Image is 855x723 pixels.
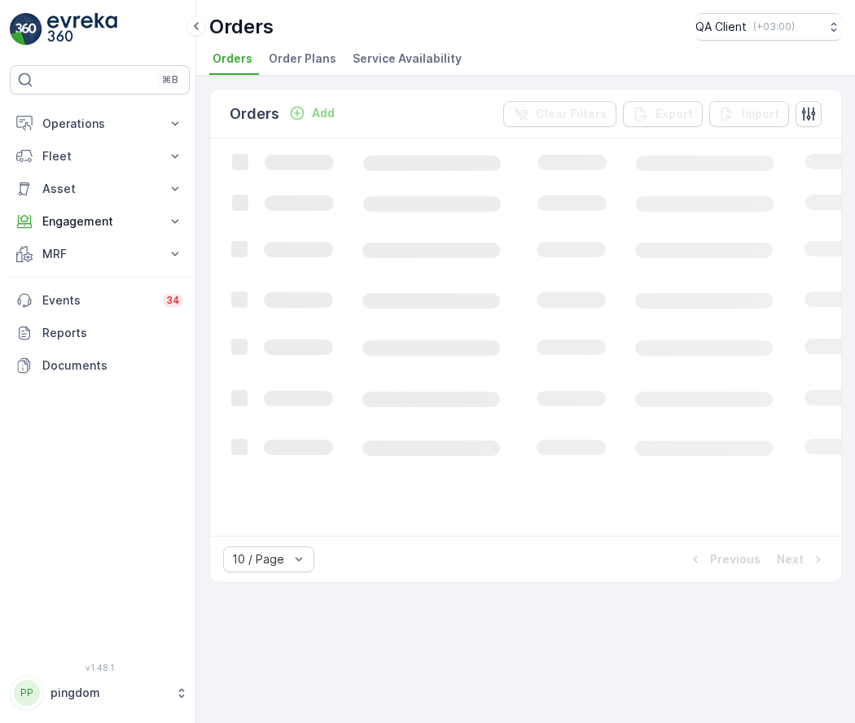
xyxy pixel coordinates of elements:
p: Documents [42,357,183,374]
button: Next [775,550,828,569]
button: Clear Filters [503,101,616,127]
p: Engagement [42,213,157,230]
p: Asset [42,181,157,197]
button: Add [283,103,341,123]
span: Order Plans [269,50,336,67]
button: Engagement [10,205,190,238]
p: Add [312,105,335,121]
button: Fleet [10,140,190,173]
span: Service Availability [353,50,462,67]
img: logo [10,13,42,46]
p: QA Client [695,19,747,35]
a: Reports [10,317,190,349]
p: 34 [166,294,180,307]
p: Export [655,106,693,122]
img: logo_light-DOdMpM7g.png [47,13,117,46]
span: Orders [213,50,252,67]
p: Operations [42,116,157,132]
span: v 1.48.1 [10,663,190,673]
button: Previous [686,550,762,569]
p: ⌘B [162,73,178,86]
p: Orders [230,103,279,125]
p: Fleet [42,148,157,164]
p: pingdom [50,685,167,701]
button: QA Client(+03:00) [695,13,842,41]
button: MRF [10,238,190,270]
button: Operations [10,107,190,140]
p: Previous [710,551,761,567]
p: Import [742,106,779,122]
p: Orders [209,14,274,40]
p: Reports [42,325,183,341]
a: Events34 [10,284,190,317]
p: Clear Filters [536,106,607,122]
button: Asset [10,173,190,205]
p: MRF [42,246,157,262]
button: Export [623,101,703,127]
a: Documents [10,349,190,382]
p: Events [42,292,153,309]
button: Import [709,101,789,127]
p: ( +03:00 ) [753,20,795,33]
div: PP [14,680,40,706]
button: PPpingdom [10,676,190,710]
p: Next [777,551,804,567]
